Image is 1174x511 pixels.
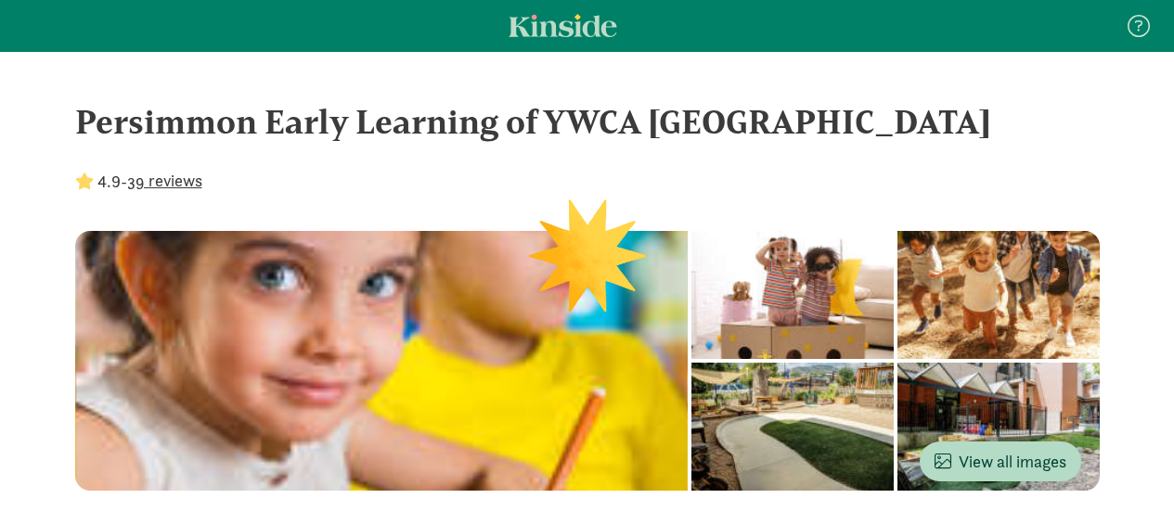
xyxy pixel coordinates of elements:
div: Persimmon Early Learning of YWCA [GEOGRAPHIC_DATA] [75,96,1100,147]
span: View all images [935,449,1066,474]
strong: 4.9 [97,171,121,192]
button: 39 reviews [127,168,202,193]
a: Kinside [509,14,617,37]
div: - [75,169,202,194]
button: View all images [920,441,1081,481]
